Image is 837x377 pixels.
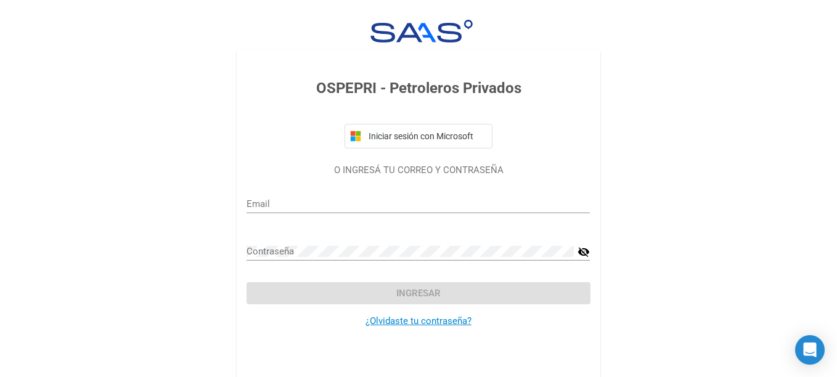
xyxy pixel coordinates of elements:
mat-icon: visibility_off [578,245,590,259]
a: ¿Olvidaste tu contraseña? [365,315,472,326]
button: Iniciar sesión con Microsoft [345,124,492,148]
h3: OSPEPRI - Petroleros Privados [247,77,590,99]
span: Ingresar [396,288,441,299]
div: Open Intercom Messenger [795,335,825,365]
span: Iniciar sesión con Microsoft [366,131,487,141]
button: Ingresar [247,282,590,304]
p: O INGRESÁ TU CORREO Y CONTRASEÑA [247,163,590,177]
